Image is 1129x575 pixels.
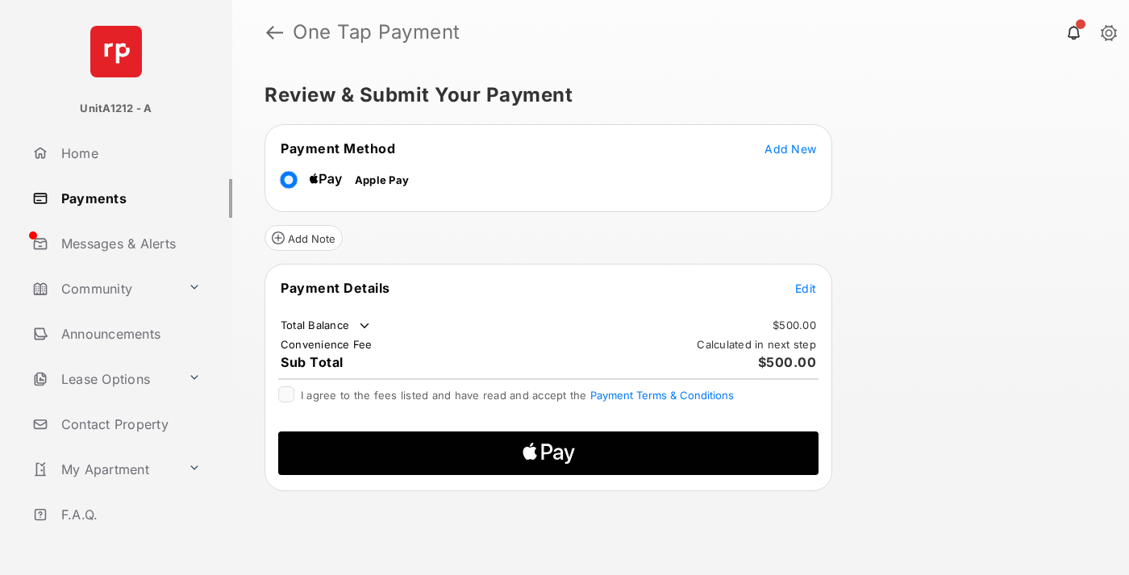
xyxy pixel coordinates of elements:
[26,450,181,489] a: My Apartment
[80,101,152,117] p: UnitA1212 - A
[601,372,761,392] span: Validating settings
[293,23,460,42] strong: One Tap Payment
[26,224,232,263] a: Messages & Alerts
[90,26,142,77] img: svg+xml;base64,PHN2ZyB4bWxucz0iaHR0cDovL3d3dy53My5vcmcvMjAwMC9zdmciIHdpZHRoPSI2NCIgaGVpZ2h0PSI2NC...
[26,269,181,308] a: Community
[26,495,232,534] a: F.A.Q.
[26,134,232,173] a: Home
[26,179,232,218] a: Payments
[26,315,232,353] a: Announcements
[26,405,232,444] a: Contact Property
[26,360,181,398] a: Lease Options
